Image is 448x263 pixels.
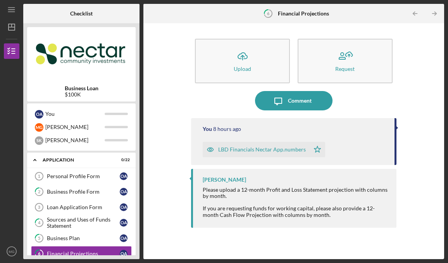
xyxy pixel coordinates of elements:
div: Financial Projections [47,251,120,257]
tspan: 3 [38,205,40,210]
a: 1Personal Profile FormOA [31,168,132,184]
div: Business Plan [47,235,120,241]
a: 4Sources and Uses of Funds StatementOA [31,215,132,230]
div: O A [35,110,43,119]
tspan: 4 [38,220,41,225]
div: [PERSON_NAME] [45,120,105,134]
a: 6Financial ProjectionsOA [31,246,132,261]
div: Application [43,158,110,162]
div: Comment [288,91,312,110]
b: Business Loan [65,85,98,91]
img: Product logo [27,31,136,77]
tspan: 1 [38,174,40,179]
tspan: 6 [38,251,41,256]
div: [PERSON_NAME] [45,134,105,147]
div: O A [120,203,128,211]
div: Business Profile Form [47,189,120,195]
button: Upload [195,39,290,83]
button: LBD Financials Nectar App.numbers [203,142,325,157]
div: Sources and Uses of Funds Statement [47,217,120,229]
b: Financial Projections [278,10,329,17]
div: 0 / 22 [116,158,130,162]
a: 3Loan Application FormOA [31,199,132,215]
tspan: 2 [38,189,40,194]
button: MG [4,244,19,259]
div: Please upload a 12-month Profit and Loss Statement projection with columns by month. [203,187,388,199]
div: Upload [234,66,251,72]
div: If you are requesting funds for working capital, please also provide a 12-month Cash Flow Project... [203,205,388,218]
div: O A [120,172,128,180]
div: $100K [65,91,98,98]
div: O A [120,219,128,227]
button: Request [298,39,393,83]
div: Personal Profile Form [47,173,120,179]
time: 2025-08-26 22:39 [213,126,241,132]
div: Request [335,66,355,72]
b: Checklist [70,10,93,17]
div: O A [120,234,128,242]
div: Loan Application Form [47,204,120,210]
div: [PERSON_NAME] [203,177,246,183]
div: M G [35,123,43,132]
a: 5Business PlanOA [31,230,132,246]
div: LBD Financials Nectar App.numbers [218,146,306,153]
button: Comment [255,91,333,110]
div: You [45,107,105,120]
div: O A [120,188,128,196]
tspan: 5 [38,236,40,241]
tspan: 6 [267,11,270,16]
div: O A [120,250,128,258]
a: 2Business Profile FormOA [31,184,132,199]
div: You [203,126,212,132]
div: S K [35,136,43,145]
text: MG [9,249,14,254]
